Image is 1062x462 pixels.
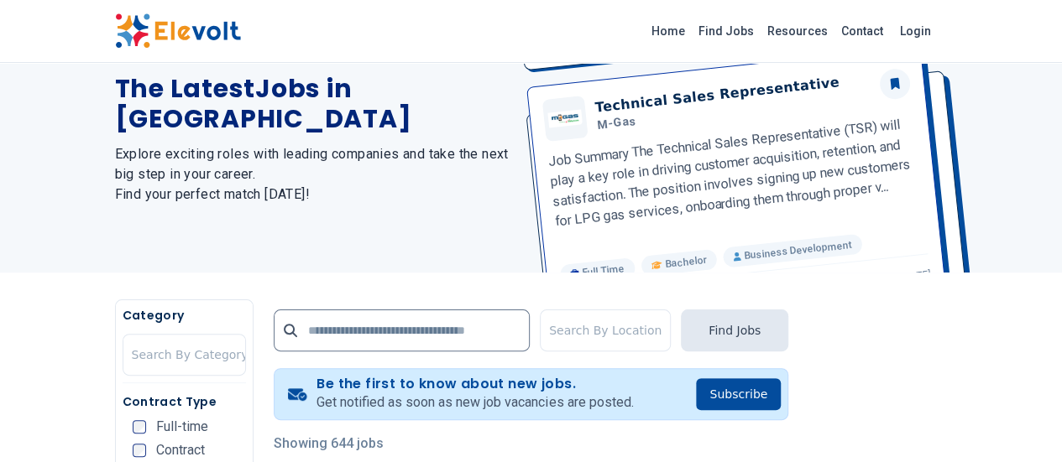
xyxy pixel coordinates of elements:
a: Find Jobs [692,18,761,44]
h5: Category [123,307,246,324]
a: Login [890,14,941,48]
p: Showing 644 jobs [274,433,788,454]
button: Subscribe [696,378,781,410]
p: Get notified as soon as new job vacancies are posted. [317,392,633,413]
a: Contact [834,18,890,44]
h4: Be the first to know about new jobs. [317,376,633,392]
h5: Contract Type [123,393,246,410]
img: Elevolt [115,13,241,49]
span: Full-time [156,420,208,433]
span: Contract [156,444,205,457]
input: Full-time [133,420,146,433]
a: Home [645,18,692,44]
h1: The Latest Jobs in [GEOGRAPHIC_DATA] [115,74,511,134]
button: Find Jobs [681,309,788,351]
a: Resources [761,18,834,44]
h2: Explore exciting roles with leading companies and take the next big step in your career. Find you... [115,144,511,205]
input: Contract [133,444,146,457]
